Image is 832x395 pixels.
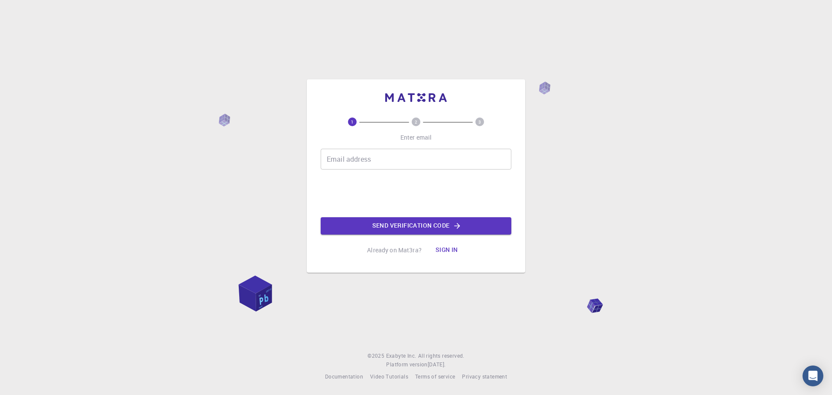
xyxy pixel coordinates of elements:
a: Terms of service [415,372,455,381]
a: Video Tutorials [370,372,408,381]
p: Already on Mat3ra? [367,246,422,255]
span: Documentation [325,373,363,380]
button: Send verification code [321,217,511,235]
span: Privacy statement [462,373,507,380]
iframe: reCAPTCHA [350,176,482,210]
text: 3 [478,119,481,125]
button: Sign in [429,242,465,259]
a: Exabyte Inc. [386,352,416,360]
text: 2 [415,119,417,125]
div: Open Intercom Messenger [803,366,823,386]
span: Terms of service [415,373,455,380]
a: Documentation [325,372,363,381]
span: Video Tutorials [370,373,408,380]
a: Privacy statement [462,372,507,381]
span: Exabyte Inc. [386,352,416,359]
a: [DATE]. [428,360,446,369]
span: All rights reserved. [418,352,465,360]
text: 1 [351,119,354,125]
span: Platform version [386,360,427,369]
p: Enter email [400,133,432,142]
span: [DATE] . [428,361,446,368]
span: © 2025 [367,352,386,360]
